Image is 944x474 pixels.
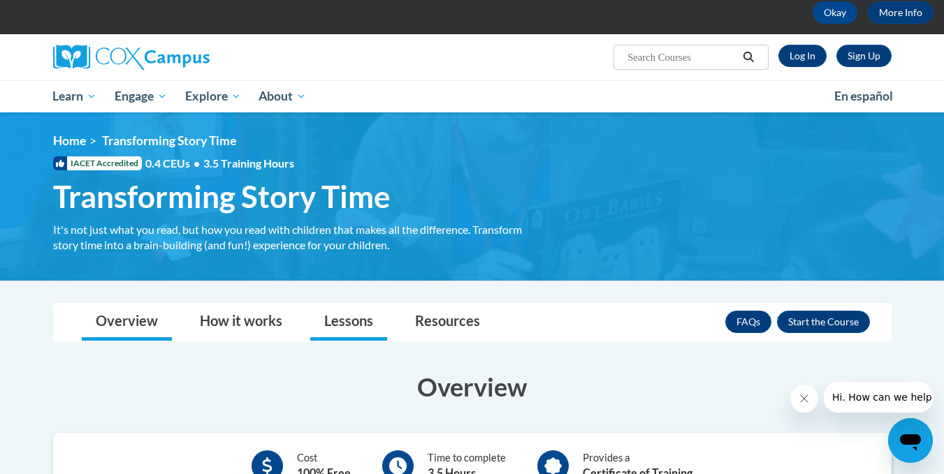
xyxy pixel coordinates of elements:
span: En español [834,89,893,103]
a: Register [836,45,892,67]
a: More Info [868,1,934,24]
iframe: Button to launch messaging window [888,418,933,463]
span: Learn [52,88,96,105]
iframe: Close message [790,385,818,413]
span: About [259,88,306,105]
a: Resources [401,304,494,341]
a: How it works [186,304,296,341]
iframe: Message from company [824,382,933,413]
div: It's not just what you read, but how you read with children that makes all the difference. Transf... [53,222,535,253]
span: Explore [185,88,241,105]
button: Okay [813,1,857,24]
a: FAQs [725,311,771,333]
a: Overview [82,304,172,341]
span: Transforming Story Time [53,178,391,215]
img: Cox Campus [53,45,210,70]
a: Explore [176,80,250,112]
a: Home [53,133,86,148]
a: Cox Campus [53,45,319,70]
span: Hi. How can we help? [8,10,113,21]
a: Learn [44,80,106,112]
span: 3.5 Training Hours [203,156,294,170]
span: Engage [115,88,167,105]
a: En español [825,82,902,111]
a: About [249,80,315,112]
h3: Overview [53,369,892,404]
a: Engage [106,80,176,112]
span: IACET Accredited [53,156,142,170]
input: Search Courses [626,49,738,66]
span: 0.4 CEUs [145,156,294,171]
button: Enroll [777,311,870,333]
button: Search [738,49,759,66]
span: Transforming Story Time [102,133,236,148]
a: Lessons [310,304,387,341]
a: Log In [778,45,827,67]
span: • [194,156,200,170]
div: Main menu [32,80,913,112]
